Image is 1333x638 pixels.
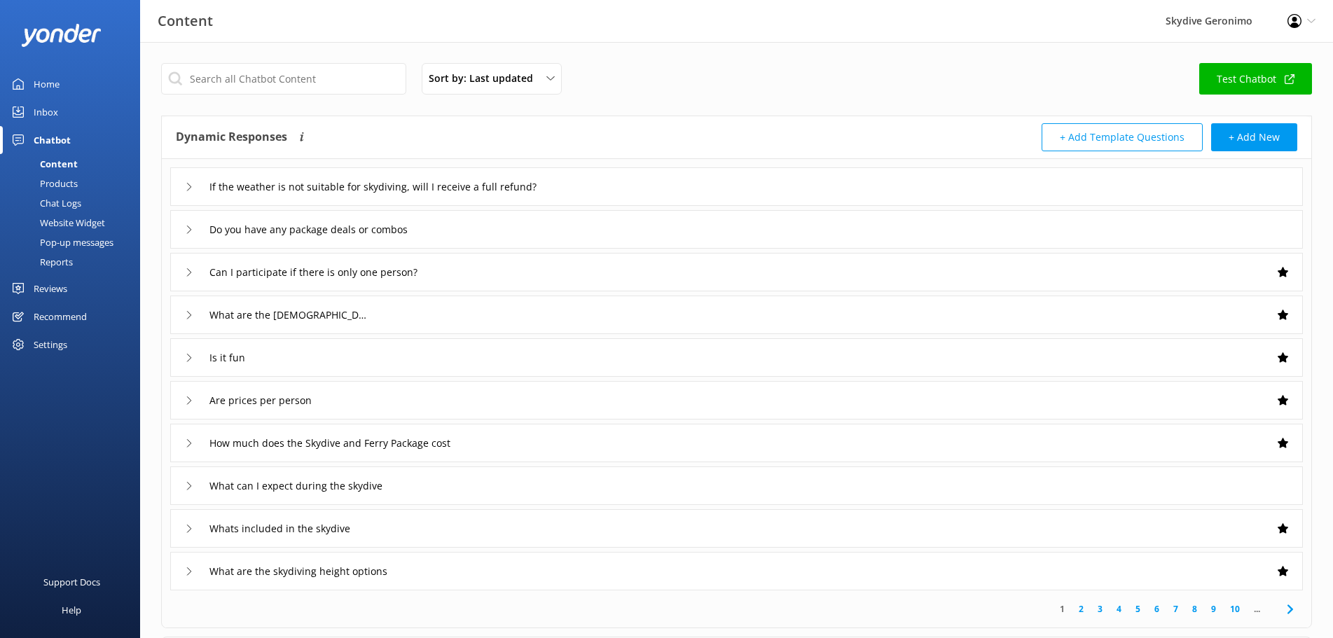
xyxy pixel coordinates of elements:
[34,275,67,303] div: Reviews
[429,71,541,86] span: Sort by: Last updated
[8,233,140,252] a: Pop-up messages
[8,252,73,272] div: Reports
[21,24,102,47] img: yonder-white-logo.png
[8,193,81,213] div: Chat Logs
[34,303,87,331] div: Recommend
[8,233,113,252] div: Pop-up messages
[1204,602,1223,616] a: 9
[1053,602,1072,616] a: 1
[1211,123,1297,151] button: + Add New
[1072,602,1091,616] a: 2
[1042,123,1203,151] button: + Add Template Questions
[158,10,213,32] h3: Content
[62,596,81,624] div: Help
[34,331,67,359] div: Settings
[1247,602,1267,616] span: ...
[8,174,78,193] div: Products
[1147,602,1166,616] a: 6
[8,154,140,174] a: Content
[8,193,140,213] a: Chat Logs
[1091,602,1110,616] a: 3
[176,123,287,151] h4: Dynamic Responses
[8,213,140,233] a: Website Widget
[8,174,140,193] a: Products
[8,252,140,272] a: Reports
[1185,602,1204,616] a: 8
[1199,63,1312,95] a: Test Chatbot
[1110,602,1128,616] a: 4
[34,126,71,154] div: Chatbot
[1223,602,1247,616] a: 10
[161,63,406,95] input: Search all Chatbot Content
[1128,602,1147,616] a: 5
[8,154,78,174] div: Content
[43,568,100,596] div: Support Docs
[34,98,58,126] div: Inbox
[1166,602,1185,616] a: 7
[8,213,105,233] div: Website Widget
[34,70,60,98] div: Home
